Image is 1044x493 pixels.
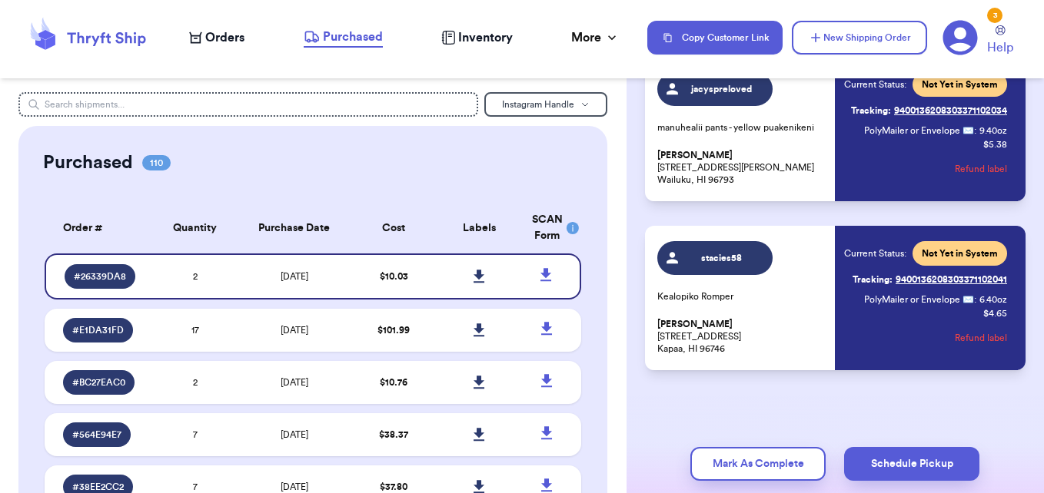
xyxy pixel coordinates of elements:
[657,149,826,186] p: [STREET_ADDRESS][PERSON_NAME] Wailuku, HI 96793
[922,247,998,260] span: Not Yet in System
[152,203,238,253] th: Quantity
[983,307,1007,319] p: $ 4.65
[922,78,998,91] span: Not Yet in System
[380,272,408,281] span: $ 10.03
[657,290,826,303] p: Kealopiko Romper
[323,28,383,46] span: Purchased
[193,378,198,387] span: 2
[690,447,826,481] button: Mark As Complete
[571,28,620,47] div: More
[844,78,906,91] span: Current Status:
[685,252,758,264] span: stacies58
[281,272,308,281] span: [DATE]
[844,447,979,481] button: Schedule Pickup
[987,25,1013,57] a: Help
[502,100,574,109] span: Instagram Handle
[281,326,308,335] span: [DATE]
[142,155,171,170] span: 110
[851,98,1007,123] a: Tracking:9400136208303371102034
[72,324,124,336] span: # E1DA31FD
[974,293,976,306] span: :
[657,150,733,161] span: [PERSON_NAME]
[189,28,244,47] a: Orders
[281,378,308,387] span: [DATE]
[943,20,978,55] a: 3
[43,151,133,175] h2: Purchased
[193,430,198,439] span: 7
[987,8,1002,23] div: 3
[45,203,152,253] th: Order #
[851,104,891,117] span: Tracking:
[987,38,1013,57] span: Help
[193,272,198,281] span: 2
[437,203,523,253] th: Labels
[281,430,308,439] span: [DATE]
[532,212,564,244] div: SCAN Form
[685,83,758,95] span: jacyspreloved
[72,481,124,493] span: # 38EE2CC2
[657,121,826,134] p: manuhealii pants - yellow puakenikeni
[979,124,1007,137] span: 9.40 oz
[18,92,478,117] input: Search shipments...
[484,92,607,117] button: Instagram Handle
[379,430,408,439] span: $ 38.37
[864,126,974,135] span: PolyMailer or Envelope ✉️
[983,138,1007,151] p: $ 5.38
[377,326,410,335] span: $ 101.99
[844,247,906,260] span: Current Status:
[238,203,351,253] th: Purchase Date
[193,482,198,491] span: 7
[191,326,199,335] span: 17
[974,124,976,137] span: :
[458,28,513,47] span: Inventory
[304,28,383,48] a: Purchased
[72,376,125,389] span: # BC27EAC0
[955,152,1007,186] button: Refund label
[792,21,927,55] button: New Shipping Order
[380,482,407,491] span: $ 37.80
[74,270,126,283] span: # 26339DA8
[853,273,893,286] span: Tracking:
[205,28,244,47] span: Orders
[979,293,1007,306] span: 6.40 oz
[72,428,121,441] span: # 564E94E7
[441,28,513,47] a: Inventory
[351,203,437,253] th: Cost
[864,295,974,304] span: PolyMailer or Envelope ✉️
[281,482,308,491] span: [DATE]
[380,378,407,387] span: $ 10.76
[657,318,826,355] p: [STREET_ADDRESS] Kapaa, HI 96746
[955,321,1007,355] button: Refund label
[657,319,733,330] span: [PERSON_NAME]
[853,267,1007,292] a: Tracking:9400136208303371102041
[647,21,783,55] button: Copy Customer Link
